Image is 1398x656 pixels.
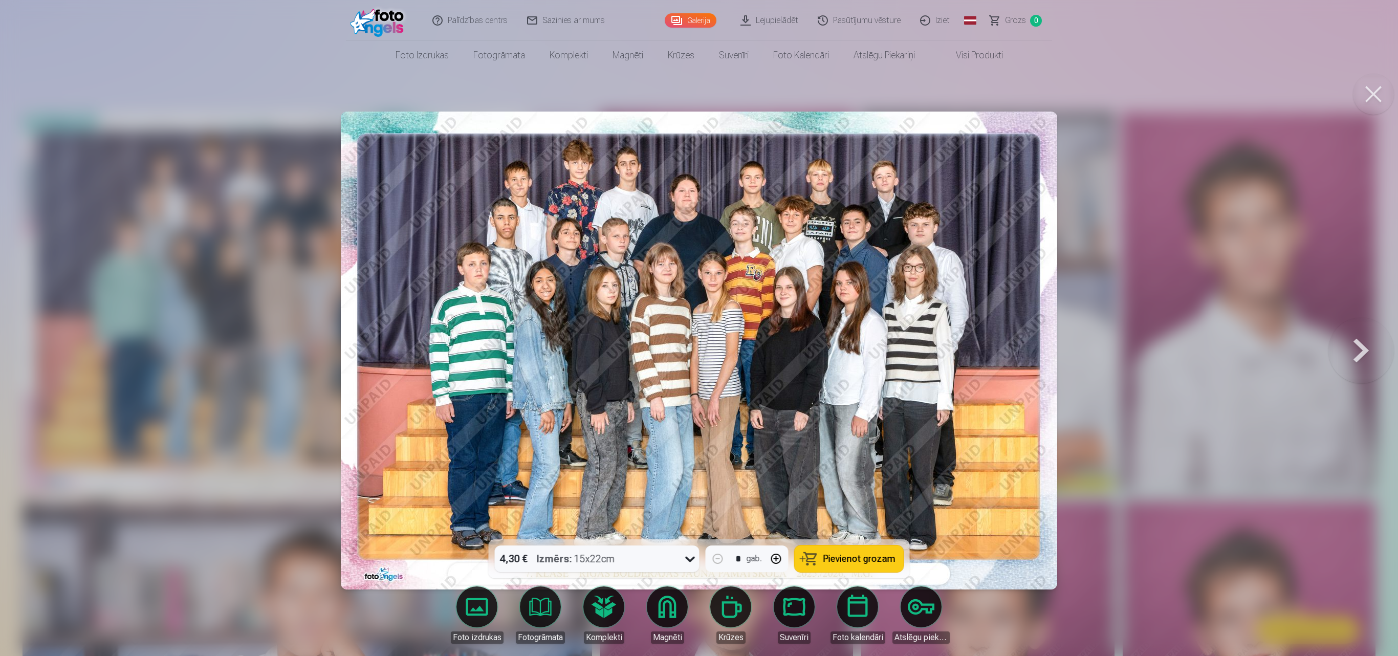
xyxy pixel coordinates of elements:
[841,41,927,70] a: Atslēgu piekariņi
[927,41,1015,70] a: Visi produkti
[461,41,537,70] a: Fotogrāmata
[495,545,533,572] div: 4,30 €
[778,631,811,644] div: Suvenīri
[761,41,841,70] a: Foto kalendāri
[829,586,886,644] a: Foto kalendāri
[575,586,632,644] a: Komplekti
[795,545,904,572] button: Pievienot grozam
[656,41,707,70] a: Krūzes
[512,586,569,644] a: Fotogrāmata
[448,586,506,644] a: Foto izdrukas
[702,586,759,644] a: Krūzes
[600,41,656,70] a: Magnēti
[537,545,615,572] div: 15x22cm
[707,41,761,70] a: Suvenīri
[537,552,572,566] strong: Izmērs :
[766,586,823,644] a: Suvenīri
[823,554,895,563] span: Pievienot grozam
[451,631,504,644] div: Foto izdrukas
[516,631,565,644] div: Fotogrāmata
[716,631,746,644] div: Krūzes
[651,631,684,644] div: Magnēti
[584,631,624,644] div: Komplekti
[892,631,950,644] div: Atslēgu piekariņi
[831,631,885,644] div: Foto kalendāri
[350,4,409,37] img: /fa1
[1030,15,1042,27] span: 0
[1005,14,1026,27] span: Grozs
[537,41,600,70] a: Komplekti
[639,586,696,644] a: Magnēti
[747,553,762,565] div: gab.
[665,13,716,28] a: Galerija
[383,41,461,70] a: Foto izdrukas
[892,586,950,644] a: Atslēgu piekariņi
